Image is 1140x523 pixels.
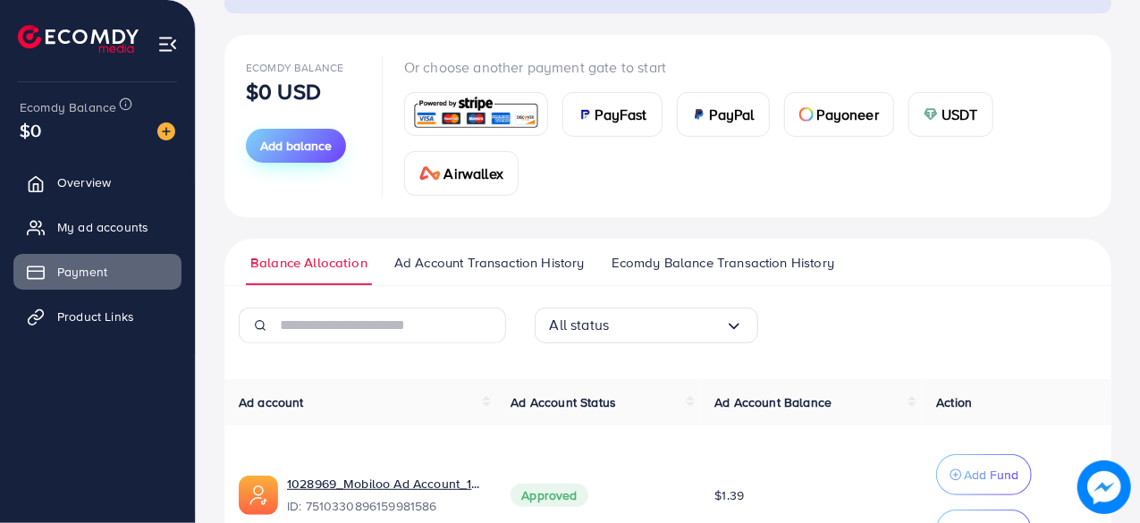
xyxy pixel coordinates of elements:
span: Ecomdy Balance [246,60,343,75]
span: PayFast [595,104,647,125]
span: Balance Allocation [250,253,367,273]
a: cardPayPal [677,92,770,137]
img: ic-ads-acc.e4c84228.svg [239,476,278,515]
a: cardPayFast [562,92,663,137]
span: Airwallex [444,163,503,184]
p: Or choose another payment gate to start [404,56,1090,78]
a: cardUSDT [908,92,993,137]
a: 1028969_Mobiloo Ad Account_1748635440820 [287,475,482,493]
input: Search for option [609,311,724,339]
img: image [1077,460,1131,514]
a: Product Links [13,299,182,334]
span: Ad Account Status [511,393,616,411]
img: card [924,107,938,122]
img: card [799,107,814,122]
span: Ad Account Transaction History [394,253,585,273]
span: $0 [20,117,41,143]
button: Add Fund [936,454,1032,495]
button: Add balance [246,129,346,163]
div: <span class='underline'>1028969_Mobiloo Ad Account_1748635440820</span></br>7510330896159981586 [287,475,482,516]
img: image [157,122,175,140]
span: Add balance [260,137,332,155]
span: All status [550,311,610,339]
span: Overview [57,173,111,191]
span: Approved [511,484,587,507]
p: Add Fund [964,464,1018,485]
span: Payoneer [817,104,879,125]
span: Product Links [57,308,134,325]
img: card [410,95,542,133]
img: card [419,166,441,181]
span: Action [936,393,972,411]
span: $1.39 [714,486,744,504]
a: cardAirwallex [404,151,519,196]
a: Payment [13,254,182,290]
span: My ad accounts [57,218,148,236]
span: Payment [57,263,107,281]
span: USDT [942,104,978,125]
span: Ad Account Balance [714,393,832,411]
img: menu [157,34,178,55]
a: card [404,92,548,136]
a: Overview [13,164,182,200]
a: cardPayoneer [784,92,894,137]
img: card [692,107,706,122]
a: My ad accounts [13,209,182,245]
p: $0 USD [246,80,321,102]
span: Ecomdy Balance Transaction History [612,253,834,273]
span: PayPal [710,104,755,125]
span: Ecomdy Balance [20,98,116,116]
div: Search for option [535,308,758,343]
img: logo [18,25,139,53]
img: card [578,107,592,122]
span: ID: 7510330896159981586 [287,497,482,515]
span: Ad account [239,393,304,411]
